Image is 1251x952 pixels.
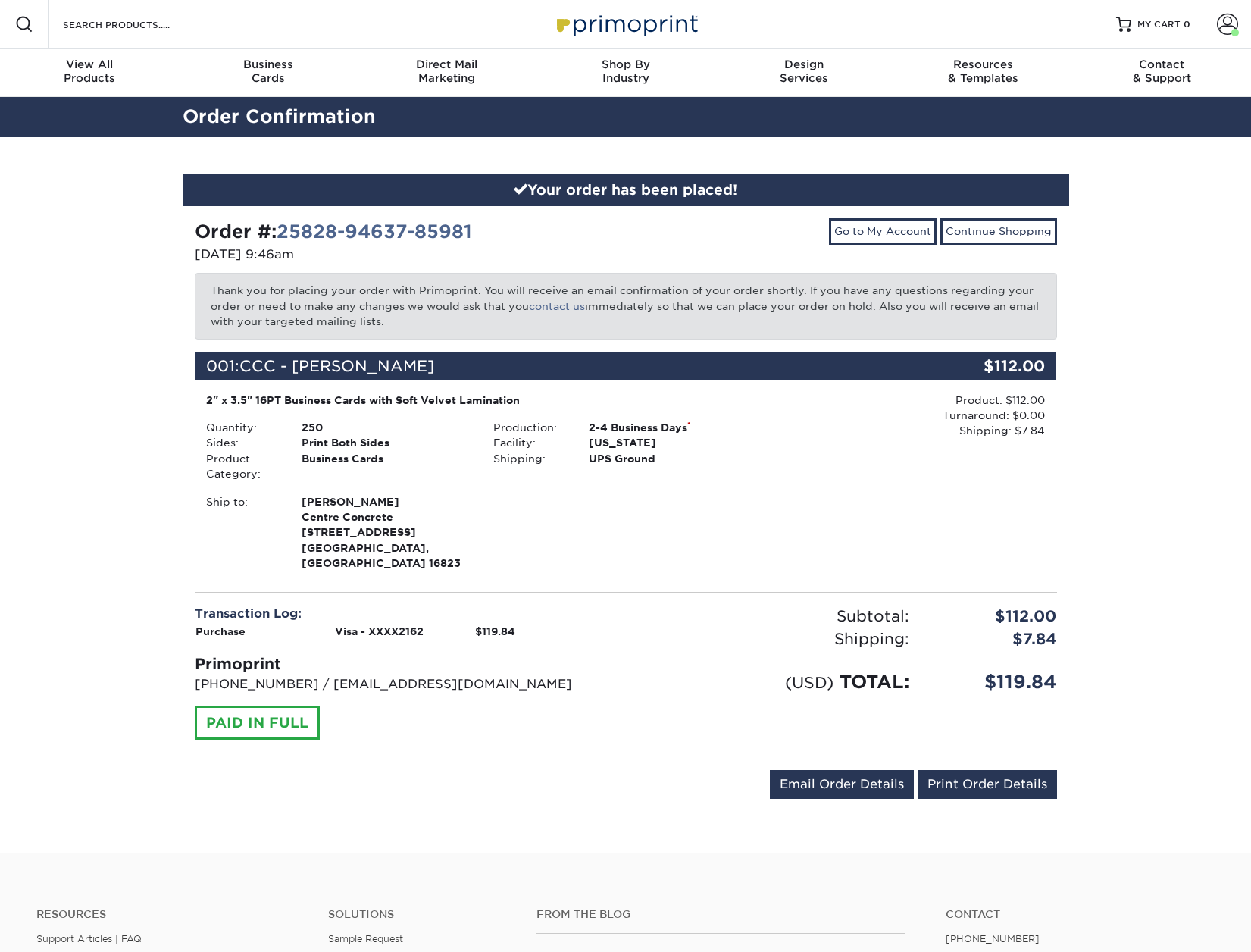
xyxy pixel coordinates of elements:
div: Cards [179,58,358,85]
strong: Order #: [195,221,472,243]
div: Sides: [195,435,290,450]
div: $112.00 [913,352,1057,380]
div: 250 [290,420,482,435]
div: Production: [482,420,577,435]
a: Sample Request [328,933,403,944]
a: contact us [529,300,585,312]
div: 2" x 3.5" 16PT Business Cards with Soft Velvet Lamination [206,393,758,408]
div: $7.84 [921,628,1068,650]
span: [PERSON_NAME] [302,494,471,509]
a: Continue Shopping [940,218,1057,244]
a: Email Order Details [770,770,914,799]
div: Primoprint [195,653,615,675]
span: Shop By [536,58,715,71]
div: Transaction Log: [195,605,615,623]
div: & Support [1072,58,1251,85]
div: $119.84 [921,669,1068,696]
div: Industry [536,58,715,85]
strong: [GEOGRAPHIC_DATA], [GEOGRAPHIC_DATA] 16823 [302,494,471,570]
strong: $119.84 [475,625,515,637]
div: UPS Ground [577,451,769,466]
h2: Order Confirmation [171,103,1081,131]
div: Your order has been placed! [183,174,1069,207]
strong: Purchase [195,625,246,637]
a: Print Order Details [918,770,1057,799]
span: Resources [893,58,1072,71]
a: 25828-94637-85981 [277,221,472,243]
a: Direct MailMarketing [358,49,536,97]
div: & Templates [893,58,1072,85]
div: Marketing [358,58,536,85]
div: $112.00 [921,605,1068,628]
h4: Resources [36,908,305,921]
h4: Solutions [328,908,514,921]
a: Contact [946,908,1215,921]
div: Business Cards [290,451,482,482]
div: Print Both Sides [290,435,482,450]
div: Shipping: [626,628,921,650]
strong: Visa - XXXX2162 [335,625,424,637]
div: Shipping: [482,451,577,466]
div: Services [715,58,893,85]
div: Quantity: [195,420,290,435]
div: Subtotal: [626,605,921,628]
span: Centre Concrete [302,509,471,525]
div: PAID IN FULL [195,706,320,741]
p: Thank you for placing your order with Primoprint. You will receive an email confirmation of your ... [195,273,1057,339]
span: [STREET_ADDRESS] [302,525,471,540]
span: TOTAL: [840,671,909,693]
a: Shop ByIndustry [536,49,715,97]
span: Design [715,58,893,71]
div: Product Category: [195,451,290,482]
p: [DATE] 9:46am [195,246,615,264]
span: Business [179,58,358,71]
div: 2-4 Business Days [577,420,769,435]
span: Direct Mail [358,58,536,71]
a: Resources& Templates [893,49,1072,97]
div: [US_STATE] [577,435,769,450]
a: DesignServices [715,49,893,97]
p: [PHONE_NUMBER] / [EMAIL_ADDRESS][DOMAIN_NAME] [195,675,615,694]
a: Go to My Account [829,218,937,244]
div: Product: $112.00 Turnaround: $0.00 Shipping: $7.84 [769,393,1045,439]
input: SEARCH PRODUCTS..... [61,15,209,33]
img: Primoprint [550,8,702,40]
a: [PHONE_NUMBER] [946,933,1040,944]
h4: From the Blog [536,908,904,921]
div: Ship to: [195,494,290,572]
span: MY CART [1137,18,1181,31]
a: Support Articles | FAQ [36,933,142,944]
span: Contact [1072,58,1251,71]
span: 0 [1184,19,1190,30]
a: BusinessCards [179,49,358,97]
div: Facility: [482,435,577,450]
span: CCC - [PERSON_NAME] [239,357,434,375]
small: (USD) [785,673,833,692]
a: Contact& Support [1072,49,1251,97]
div: 001: [195,352,913,380]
